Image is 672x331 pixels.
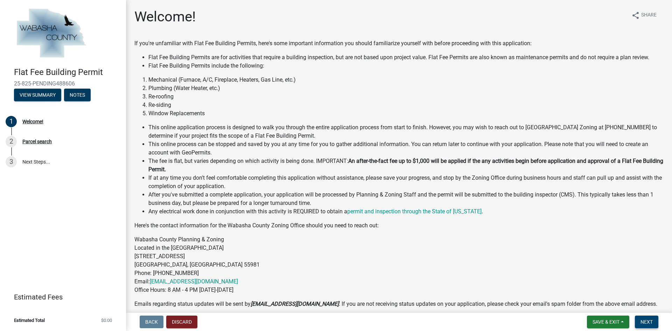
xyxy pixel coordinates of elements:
[134,235,664,294] p: Wabasha County Planning & Zoning Located in the [GEOGRAPHIC_DATA] [STREET_ADDRESS] [GEOGRAPHIC_DA...
[347,208,482,215] a: permit and inspection through the State of [US_STATE]
[148,101,664,109] li: Re-siding
[148,109,664,118] li: Window Replacements
[14,7,88,60] img: Wabasha County, Minnesota
[631,11,640,20] i: share
[635,316,658,328] button: Next
[6,290,115,304] a: Estimated Fees
[14,67,120,77] h4: Flat Fee Building Permit
[134,8,196,25] h1: Welcome!
[150,278,238,285] a: [EMAIL_ADDRESS][DOMAIN_NAME]
[6,136,17,147] div: 2
[14,80,112,87] span: 25-825-PENDING488606
[6,116,17,127] div: 1
[14,89,61,101] button: View Summary
[148,92,664,101] li: Re-roofing
[22,139,52,144] div: Parcel search
[148,84,664,92] li: Plumbing (Water Heater, etc.)
[6,156,17,167] div: 3
[148,53,664,62] li: Flat Fee Building Permits are for activities that require a building inspection, but are not base...
[626,8,662,22] button: shareShare
[641,11,657,20] span: Share
[166,316,197,328] button: Discard
[148,140,664,157] li: This online process can be stopped and saved by you at any time for you to gather additional info...
[134,39,664,48] p: If you're unfamiliar with Flat Fee Building Permits, here's some important information you should...
[145,319,158,325] span: Back
[148,157,664,174] li: The fee is flat, but varies depending on which activity is being done. IMPORTANT:
[64,92,91,98] wm-modal-confirm: Notes
[148,191,664,207] li: After you've submitted a complete application, your application will be processed by Planning & Z...
[148,123,664,140] li: This online application process is designed to walk you through the entire application process fr...
[14,318,45,323] span: Estimated Total
[587,316,629,328] button: Save & Exit
[148,158,663,173] strong: An after-the-fact fee up to $1,000 will be applied if the any activities begin before application...
[64,89,91,101] button: Notes
[134,221,664,230] p: Here's the contact information for the Wabasha County Zoning Office should you need to reach out:
[148,76,664,84] li: Mechanical (Furnace, A/C, Fireplace, Heaters, Gas Line, etc.)
[22,119,43,124] div: Welcome!
[134,300,664,308] p: Emails regarding status updates will be sent by . If you are not receiving status updates on your...
[640,319,653,325] span: Next
[148,62,664,70] li: Flat Fee Building Permits include the following:
[148,174,664,191] li: If at any time you don't feel comfortable completing this application without assistance, please ...
[251,301,339,307] strong: [EMAIL_ADDRESS][DOMAIN_NAME]
[593,319,619,325] span: Save & Exit
[14,92,61,98] wm-modal-confirm: Summary
[140,316,163,328] button: Back
[101,318,112,323] span: $0.00
[148,207,664,216] li: Any electrical work done in conjunction with this activity is REQUIRED to obtain a .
